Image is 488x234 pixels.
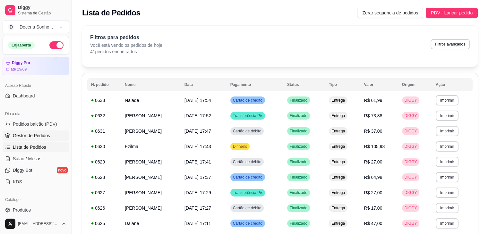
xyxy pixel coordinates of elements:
[330,221,346,226] span: Entrega
[90,48,164,55] p: 41 pedidos encontrados
[184,221,211,226] span: [DATE] 17:11
[3,142,69,152] a: Lista de Pedidos
[403,221,418,226] span: DIGGY
[360,78,398,91] th: Valor
[13,144,46,150] span: Lista de Pedidos
[398,78,432,91] th: Origem
[330,205,346,211] span: Entrega
[364,175,382,180] span: R$ 64,98
[13,179,22,185] span: KDS
[12,61,30,65] article: Diggy Pro
[3,165,69,175] a: Diggy Botnovo
[288,98,309,103] span: Finalizado
[184,159,211,164] span: [DATE] 17:41
[403,129,418,134] span: DIGGY
[288,159,309,164] span: Finalizado
[121,154,181,170] td: [PERSON_NAME]
[3,130,69,141] a: Gestor de Pedidos
[232,113,264,118] span: Transferência Pix
[18,11,66,16] span: Sistema de Gestão
[91,159,117,165] div: 0629
[90,42,164,48] p: Você está vendo os pedidos de hoje.
[3,109,69,119] div: Dia a dia
[330,190,346,195] span: Entrega
[364,113,382,118] span: R$ 73,88
[232,175,264,180] span: Cartão de crédito
[232,98,264,103] span: Cartão de crédito
[91,128,117,134] div: 0631
[288,221,309,226] span: Finalizado
[364,129,382,134] span: R$ 37,00
[232,221,264,226] span: Cartão de crédito
[288,205,309,211] span: Finalizado
[121,93,181,108] td: Naiade
[184,190,211,195] span: [DATE] 17:29
[82,8,140,18] h2: Lista de Pedidos
[3,57,69,75] a: Diggy Proaté 29/09
[362,9,418,16] span: Zerar sequência de pedidos
[364,205,382,211] span: R$ 17,00
[184,98,211,103] span: [DATE] 17:54
[184,144,211,149] span: [DATE] 17:43
[91,143,117,150] div: 0630
[403,175,418,180] span: DIGGY
[3,195,69,205] div: Catálogo
[436,126,458,136] button: Imprimir
[90,34,164,41] p: Filtros para pedidos
[18,5,66,11] span: Diggy
[426,8,478,18] button: PDV - Lançar pedido
[403,190,418,195] span: DIGGY
[3,154,69,164] a: Salão / Mesas
[13,132,50,139] span: Gestor de Pedidos
[364,221,382,226] span: R$ 47,00
[184,175,211,180] span: [DATE] 17:37
[121,200,181,216] td: [PERSON_NAME]
[91,220,117,227] div: 0625
[436,203,458,213] button: Imprimir
[288,175,309,180] span: Finalizado
[227,78,283,91] th: Pagamento
[121,108,181,123] td: [PERSON_NAME]
[121,123,181,139] td: [PERSON_NAME]
[431,39,470,49] button: Filtros avançados
[288,144,309,149] span: Finalizado
[288,129,309,134] span: Finalizado
[283,78,325,91] th: Status
[181,78,227,91] th: Data
[121,78,181,91] th: Nome
[436,111,458,121] button: Imprimir
[13,167,32,173] span: Diggy Bot
[121,170,181,185] td: [PERSON_NAME]
[436,188,458,198] button: Imprimir
[403,144,418,149] span: DIGGY
[91,205,117,211] div: 0626
[8,24,14,30] span: D
[232,190,264,195] span: Transferência Pix
[325,78,360,91] th: Tipo
[403,113,418,118] span: DIGGY
[232,129,263,134] span: Cartão de débito
[13,207,31,213] span: Produtos
[8,42,35,49] div: Loja aberta
[364,159,382,164] span: R$ 27,00
[91,189,117,196] div: 0627
[121,216,181,231] td: Daiane
[364,144,385,149] span: R$ 105,98
[364,98,382,103] span: R$ 61,99
[288,113,309,118] span: Finalizado
[18,221,59,226] span: [EMAIL_ADDRESS][DOMAIN_NAME]
[184,129,211,134] span: [DATE] 17:47
[364,190,382,195] span: R$ 27,00
[431,9,473,16] span: PDV - Lançar pedido
[3,177,69,187] a: KDS
[288,190,309,195] span: Finalizado
[330,175,346,180] span: Entrega
[436,157,458,167] button: Imprimir
[91,174,117,180] div: 0628
[330,129,346,134] span: Entrega
[121,139,181,154] td: Ezilma
[232,159,263,164] span: Cartão de débito
[91,113,117,119] div: 0632
[330,113,346,118] span: Entrega
[13,121,57,127] span: Pedidos balcão (PDV)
